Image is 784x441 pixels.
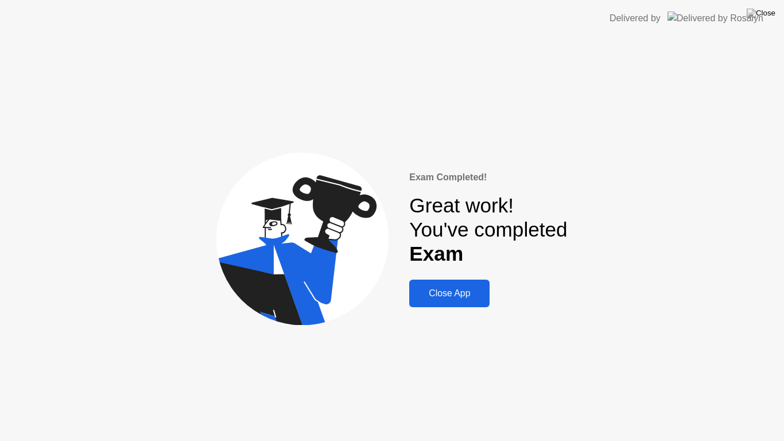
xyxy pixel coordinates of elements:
button: Close App [409,280,490,307]
div: Great work! You've completed [409,194,567,266]
div: Close App [413,288,486,299]
b: Exam [409,242,463,265]
img: Close [747,9,775,18]
div: Delivered by [610,11,661,25]
div: Exam Completed! [409,171,567,184]
img: Delivered by Rosalyn [667,11,763,25]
